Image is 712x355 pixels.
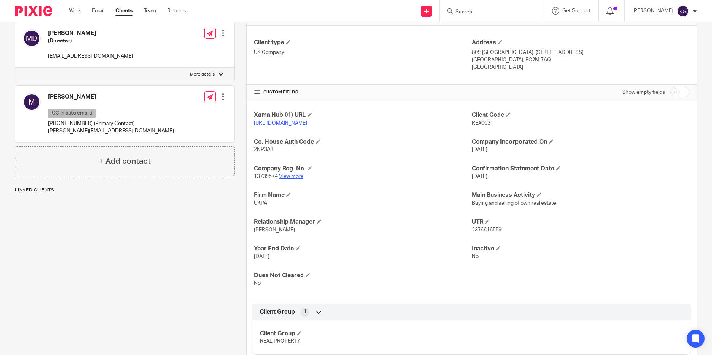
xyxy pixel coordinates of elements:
[254,138,471,146] h4: Co. House Auth Code
[254,89,471,95] h4: CUSTOM FIELDS
[632,7,673,15] p: [PERSON_NAME]
[455,9,522,16] input: Search
[472,174,487,179] span: [DATE]
[254,254,270,259] span: [DATE]
[254,201,267,206] span: UKPA
[254,174,278,179] span: 13739574
[254,281,261,286] span: No
[15,6,52,16] img: Pixie
[48,93,174,101] h4: [PERSON_NAME]
[69,7,81,15] a: Work
[254,165,471,173] h4: Company Reg. No.
[23,93,41,111] img: svg%3E
[677,5,689,17] img: svg%3E
[48,109,96,118] p: CC in auto emails
[48,52,133,60] p: [EMAIL_ADDRESS][DOMAIN_NAME]
[254,191,471,199] h4: Firm Name
[472,191,689,199] h4: Main Business Activity
[260,308,295,316] span: Client Group
[92,7,104,15] a: Email
[48,37,133,45] h5: (Director)
[254,272,471,279] h4: Dues Not Cleared
[254,227,295,233] span: [PERSON_NAME]
[472,64,689,71] p: [GEOGRAPHIC_DATA]
[472,165,689,173] h4: Confirmation Statement Date
[472,245,689,253] h4: Inactive
[472,254,479,259] span: No
[48,120,174,127] p: [PHONE_NUMBER] (Primary Contact)
[472,147,487,152] span: [DATE]
[472,39,689,47] h4: Address
[254,121,307,126] a: [URL][DOMAIN_NAME]
[472,56,689,64] p: [GEOGRAPHIC_DATA], EC2M 7AQ
[254,147,273,152] span: 2NP3A8
[622,89,665,96] label: Show empty fields
[144,7,156,15] a: Team
[15,187,235,193] p: Linked clients
[279,174,303,179] a: View more
[254,49,471,56] p: UK Company
[254,245,471,253] h4: Year End Date
[99,156,151,167] h4: + Add contact
[303,308,306,316] span: 1
[254,111,471,119] h4: Xama Hub 01) URL
[472,121,490,126] span: REA003
[167,7,186,15] a: Reports
[48,127,174,135] p: [PERSON_NAME][EMAIL_ADDRESS][DOMAIN_NAME]
[254,218,471,226] h4: Relationship Manager
[562,8,591,13] span: Get Support
[472,227,502,233] span: 2376616559
[472,218,689,226] h4: UTR
[190,71,215,77] p: More details
[115,7,133,15] a: Clients
[48,29,133,37] h4: [PERSON_NAME]
[472,111,689,119] h4: Client Code
[472,49,689,56] p: 809 [GEOGRAPHIC_DATA], [STREET_ADDRESS]
[23,29,41,47] img: svg%3E
[260,330,471,338] h4: Client Group
[254,39,471,47] h4: Client type
[472,201,556,206] span: Buying and selling of own real estate
[472,138,689,146] h4: Company Incorporated On
[260,339,301,344] span: REAL PROPERTY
